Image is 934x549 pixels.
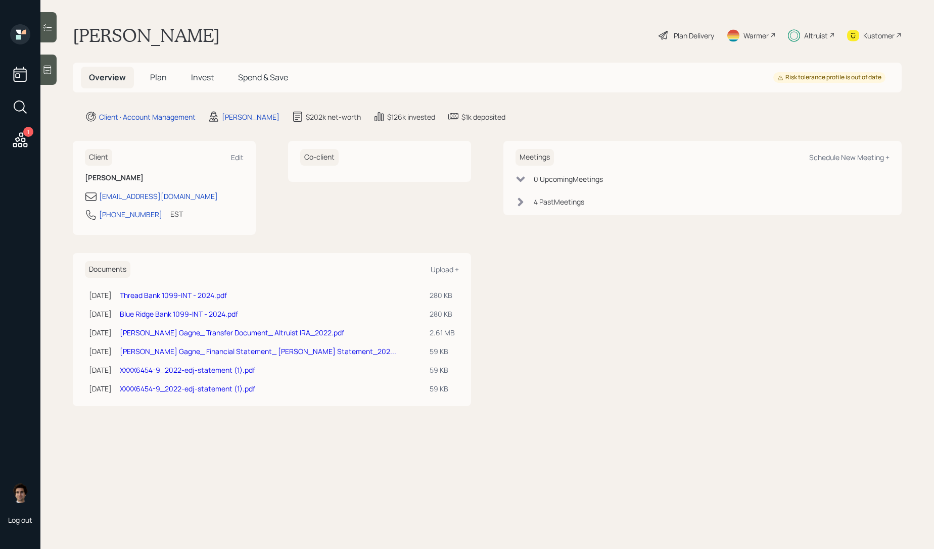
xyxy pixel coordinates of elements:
div: Risk tolerance profile is out of date [777,73,881,82]
a: Thread Bank 1099-INT - 2024.pdf [120,290,227,300]
div: 59 KB [430,346,455,357]
div: 59 KB [430,383,455,394]
div: Schedule New Meeting + [809,153,890,162]
div: Log out [8,515,32,525]
div: [DATE] [89,327,112,338]
div: Upload + [431,265,459,274]
div: $126k invested [387,112,435,122]
a: Blue Ridge Bank 1099-INT - 2024.pdf [120,309,238,319]
div: 280 KB [430,290,455,301]
a: [PERSON_NAME] Gagne_ Financial Statement_ [PERSON_NAME] Statement_202... [120,346,396,356]
div: 1 [23,127,33,137]
h6: Documents [85,261,130,278]
div: [DATE] [89,290,112,301]
div: 4 Past Meeting s [534,196,584,207]
div: [PHONE_NUMBER] [99,209,162,220]
h6: [PERSON_NAME] [85,174,244,182]
div: Kustomer [863,30,895,41]
a: XXXX6454-9_2022-edj-statement (1).pdf [120,365,255,375]
div: [PERSON_NAME] [222,112,279,122]
div: [DATE] [89,365,112,375]
img: harrison-schaefer-headshot-2.png [10,483,30,503]
div: $202k net-worth [306,112,361,122]
div: 2.61 MB [430,327,455,338]
div: 59 KB [430,365,455,375]
a: [PERSON_NAME] Gagne_ Transfer Document_ Altruist IRA_2022.pdf [120,328,344,337]
div: 0 Upcoming Meeting s [534,174,603,184]
span: Invest [191,72,214,83]
div: EST [170,209,183,219]
div: Plan Delivery [674,30,714,41]
div: [DATE] [89,346,112,357]
h6: Client [85,149,112,166]
div: $1k deposited [461,112,505,122]
div: [DATE] [89,383,112,394]
span: Overview [89,72,126,83]
div: Altruist [804,30,828,41]
span: Spend & Save [238,72,288,83]
a: XXXX6454-9_2022-edj-statement (1).pdf [120,384,255,393]
h6: Co-client [300,149,339,166]
div: Client · Account Management [99,112,196,122]
h6: Meetings [516,149,554,166]
div: Edit [231,153,244,162]
div: 280 KB [430,309,455,319]
div: [EMAIL_ADDRESS][DOMAIN_NAME] [99,191,218,202]
h1: [PERSON_NAME] [73,24,220,46]
div: [DATE] [89,309,112,319]
span: Plan [150,72,167,83]
div: Warmer [743,30,769,41]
